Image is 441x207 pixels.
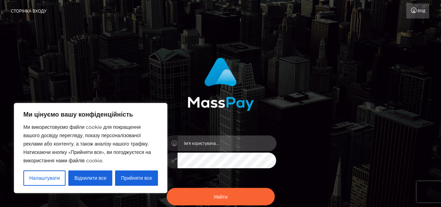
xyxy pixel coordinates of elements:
font: Сторінка входу [11,8,46,14]
a: Вхід [406,3,429,19]
button: Відхилити все [68,170,112,186]
font: Вхід [417,9,425,13]
img: Вхід до MassPay [188,58,254,111]
input: Ім'я користувача... [177,135,276,151]
button: Налаштувати [23,170,66,186]
font: Налаштувати [29,175,60,181]
font: Ми використовуємо файли cookie для покращення вашого досвіду перегляду, показу персоналізованої р... [23,124,151,164]
button: Увійти [167,188,275,205]
font: Увійти [213,193,228,200]
a: Сторінка входу [11,3,46,19]
button: Прийняти все [115,170,158,186]
font: Відхилити все [74,175,106,181]
font: Ми цінуємо вашу конфіденційність [23,111,133,118]
div: Ми цінуємо вашу конфіденційність [14,103,167,193]
font: Прийняти все [121,175,152,181]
